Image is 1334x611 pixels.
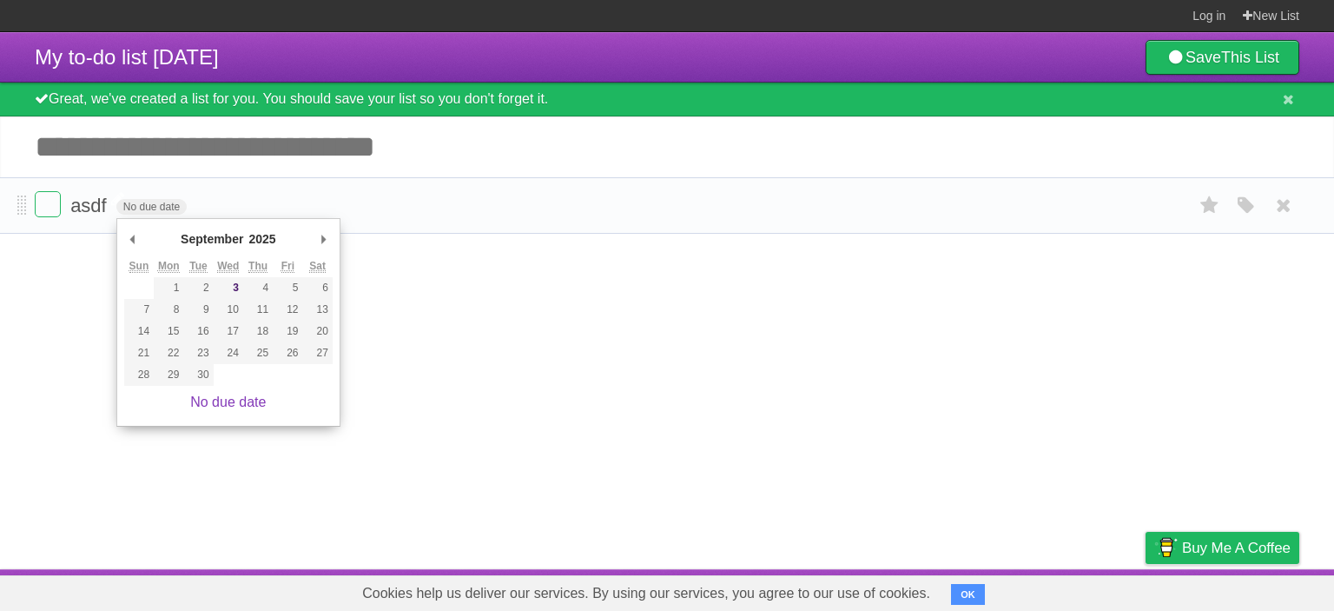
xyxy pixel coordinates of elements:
[972,574,1042,607] a: Developers
[273,321,302,342] button: 19
[183,277,213,299] button: 2
[178,226,246,252] div: September
[124,299,154,321] button: 7
[124,342,154,364] button: 21
[158,260,180,273] abbr: Monday
[951,584,985,605] button: OK
[154,364,183,386] button: 29
[309,260,326,273] abbr: Saturday
[70,195,111,216] span: asdf
[345,576,948,611] span: Cookies help us deliver our services. By using our services, you agree to our use of cookies.
[243,342,273,364] button: 25
[915,574,951,607] a: About
[246,226,278,252] div: 2025
[1221,49,1279,66] b: This List
[183,342,213,364] button: 23
[129,260,149,273] abbr: Sunday
[1154,533,1178,562] img: Buy me a coffee
[303,299,333,321] button: 13
[243,321,273,342] button: 18
[273,277,302,299] button: 5
[190,395,266,409] a: No due date
[214,299,243,321] button: 10
[243,299,273,321] button: 11
[35,45,219,69] span: My to-do list [DATE]
[154,321,183,342] button: 15
[1190,574,1299,607] a: Suggest a feature
[183,321,213,342] button: 16
[183,364,213,386] button: 30
[189,260,207,273] abbr: Tuesday
[1123,574,1168,607] a: Privacy
[124,321,154,342] button: 14
[1064,574,1102,607] a: Terms
[214,321,243,342] button: 17
[303,342,333,364] button: 27
[273,342,302,364] button: 26
[154,342,183,364] button: 22
[116,199,187,215] span: No due date
[248,260,267,273] abbr: Thursday
[1146,40,1299,75] a: SaveThis List
[154,277,183,299] button: 1
[281,260,294,273] abbr: Friday
[214,277,243,299] button: 3
[35,191,61,217] label: Done
[214,342,243,364] button: 24
[217,260,239,273] abbr: Wednesday
[303,321,333,342] button: 20
[1182,533,1291,563] span: Buy me a coffee
[273,299,302,321] button: 12
[124,364,154,386] button: 28
[315,226,333,252] button: Next Month
[183,299,213,321] button: 9
[124,226,142,252] button: Previous Month
[1193,191,1226,220] label: Star task
[303,277,333,299] button: 6
[243,277,273,299] button: 4
[154,299,183,321] button: 8
[1146,532,1299,564] a: Buy me a coffee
